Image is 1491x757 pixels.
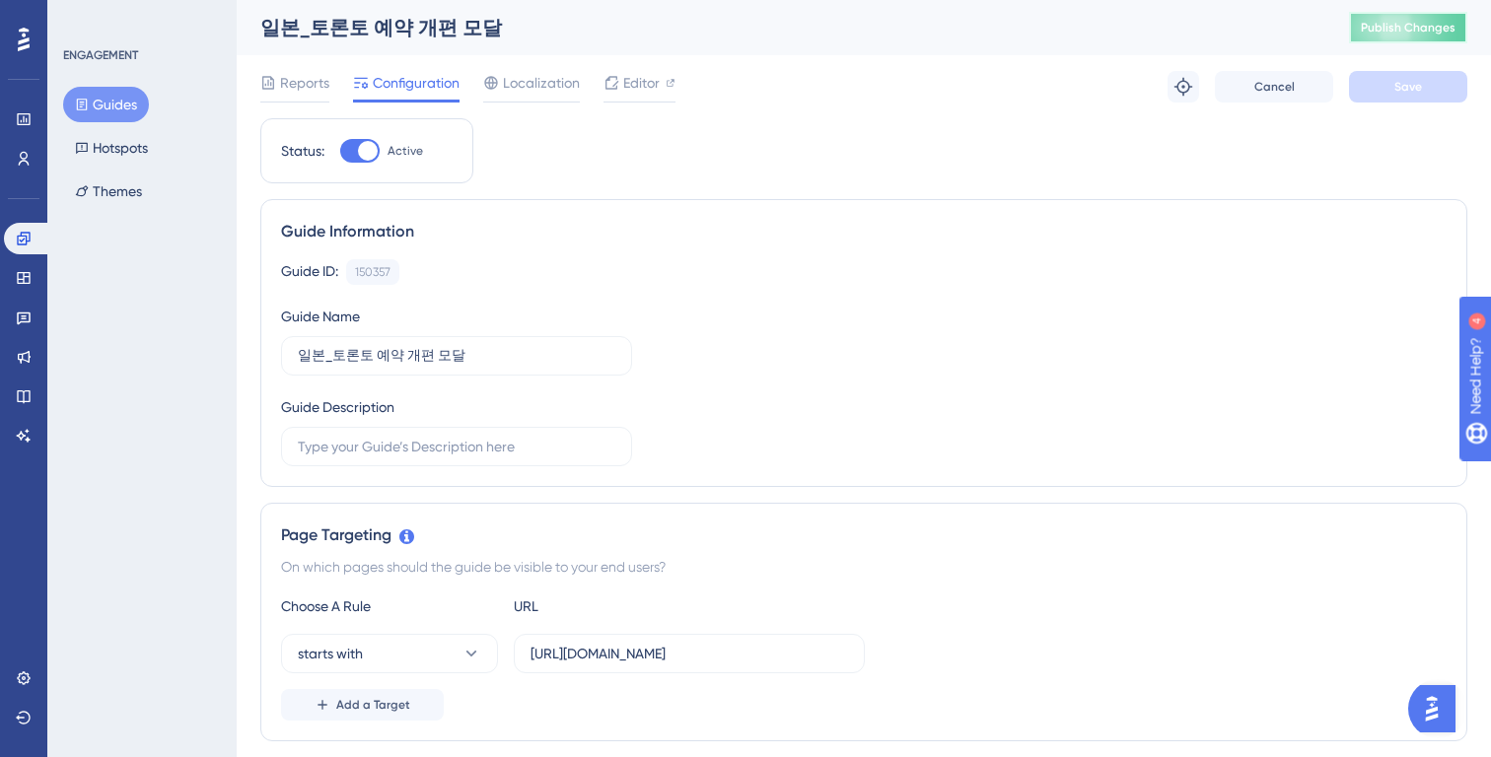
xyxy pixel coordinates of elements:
[260,14,1300,41] div: 일본_토론토 예약 개편 모달
[298,436,615,457] input: Type your Guide’s Description here
[281,259,338,285] div: Guide ID:
[298,642,363,665] span: starts with
[336,697,410,713] span: Add a Target
[503,71,580,95] span: Localization
[137,10,143,26] div: 4
[281,523,1447,547] div: Page Targeting
[281,689,444,721] button: Add a Target
[281,555,1447,579] div: On which pages should the guide be visible to your end users?
[280,71,329,95] span: Reports
[281,220,1447,243] div: Guide Information
[355,264,390,280] div: 150357
[388,143,423,159] span: Active
[63,173,154,209] button: Themes
[1408,679,1467,738] iframe: UserGuiding AI Assistant Launcher
[1215,71,1333,103] button: Cancel
[281,634,498,673] button: starts with
[1349,71,1467,103] button: Save
[1361,20,1455,35] span: Publish Changes
[281,594,498,618] div: Choose A Rule
[63,47,138,63] div: ENGAGEMENT
[46,5,123,29] span: Need Help?
[63,130,160,166] button: Hotspots
[514,594,731,618] div: URL
[1349,12,1467,43] button: Publish Changes
[373,71,460,95] span: Configuration
[298,345,615,367] input: Type your Guide’s Name here
[531,643,848,664] input: yourwebsite.com/path
[1254,79,1295,95] span: Cancel
[281,139,324,163] div: Status:
[623,71,660,95] span: Editor
[281,395,394,419] div: Guide Description
[281,305,360,328] div: Guide Name
[63,87,149,122] button: Guides
[1394,79,1422,95] span: Save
